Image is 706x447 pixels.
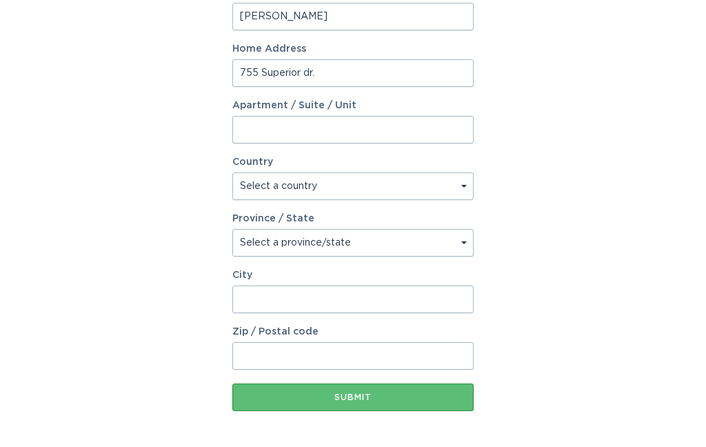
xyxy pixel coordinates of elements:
[232,327,474,337] label: Zip / Postal code
[232,44,474,54] label: Home Address
[232,157,273,167] label: Country
[232,214,314,223] label: Province / State
[232,384,474,411] button: Submit
[239,393,467,401] div: Submit
[232,270,474,280] label: City
[232,101,474,110] label: Apartment / Suite / Unit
